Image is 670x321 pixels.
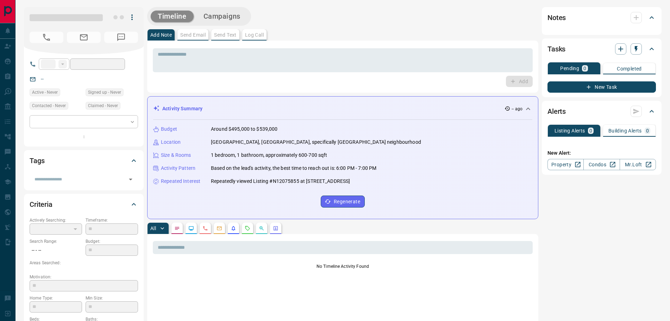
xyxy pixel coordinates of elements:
svg: Listing Alerts [231,226,236,231]
h2: Criteria [30,199,52,210]
svg: Requests [245,226,250,231]
p: Areas Searched: [30,260,138,266]
p: Add Note [150,32,172,37]
p: Budget [161,125,177,133]
a: Mr.Loft [620,159,656,170]
span: No Number [104,32,138,43]
div: Alerts [547,103,656,120]
svg: Calls [202,226,208,231]
div: Criteria [30,196,138,213]
p: [GEOGRAPHIC_DATA], [GEOGRAPHIC_DATA], specifically [GEOGRAPHIC_DATA] neighbourhood [211,138,421,146]
p: 0 [589,128,592,133]
svg: Lead Browsing Activity [188,226,194,231]
span: Claimed - Never [88,102,118,109]
p: Timeframe: [86,217,138,223]
p: Building Alerts [608,128,642,133]
p: Motivation: [30,274,138,280]
h2: Alerts [547,106,566,117]
span: Signed up - Never [88,89,121,96]
button: Regenerate [321,196,365,208]
p: Activity Summary [162,105,202,112]
p: Completed [617,66,642,71]
p: Activity Pattern [161,165,195,172]
p: Pending [560,66,579,71]
span: Contacted - Never [32,102,66,109]
p: 0 [583,66,586,71]
div: Tasks [547,41,656,57]
span: No Email [67,32,101,43]
div: Notes [547,9,656,26]
a: Condos [583,159,620,170]
svg: Emails [217,226,222,231]
p: Size & Rooms [161,152,191,159]
p: 1 bedroom, 1 bathroom, approximately 600-700 sqft [211,152,327,159]
p: Listing Alerts [555,128,585,133]
button: New Task [547,81,656,93]
p: -- - -- [30,245,82,256]
h2: Notes [547,12,566,23]
p: Location [161,138,181,146]
div: Tags [30,152,138,169]
p: Actively Searching: [30,217,82,223]
h2: Tasks [547,43,565,55]
button: Campaigns [196,11,248,22]
p: -- ago [512,106,522,112]
svg: Notes [174,226,180,231]
a: -- [41,76,44,82]
p: No Timeline Activity Found [153,263,533,270]
div: Activity Summary-- ago [153,102,532,115]
p: Min Size: [86,295,138,301]
p: Based on the lead's activity, the best time to reach out is: 6:00 PM - 7:00 PM [211,165,376,172]
svg: Agent Actions [273,226,278,231]
button: Open [126,174,136,184]
svg: Opportunities [259,226,264,231]
span: Active - Never [32,89,58,96]
p: Search Range: [30,238,82,245]
a: Property [547,159,584,170]
p: New Alert: [547,149,656,157]
button: Timeline [151,11,194,22]
p: Repeated Interest [161,178,200,185]
p: Budget: [86,238,138,245]
span: No Number [30,32,63,43]
p: Around $495,000 to $539,000 [211,125,278,133]
h2: Tags [30,155,44,166]
p: 0 [646,128,649,133]
p: Home Type: [30,295,82,301]
p: Repeatedly viewed Listing #N12075855 at [STREET_ADDRESS] [211,178,350,185]
p: All [150,226,156,231]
